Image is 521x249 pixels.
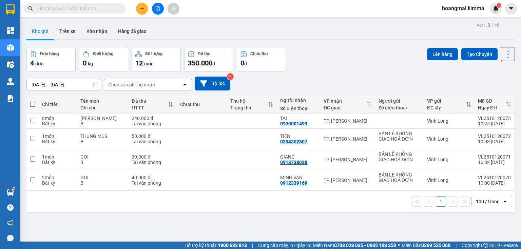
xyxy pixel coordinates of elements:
span: caret-down [508,5,514,12]
button: Đơn hàng4đơn [26,47,76,71]
span: search [28,6,33,11]
div: Ghi chú [80,105,125,110]
div: Bất kỳ [42,139,74,144]
div: BÁN LẺ KHÔNG GIAO HOÁ ĐƠN [379,131,420,142]
strong: 0369 525 060 [421,243,450,248]
div: GOI [80,175,125,180]
span: đơn [35,61,44,66]
div: B [80,139,125,144]
div: TÂM NHƯ [44,22,98,30]
sup: 1 [13,188,15,190]
span: Miền Nam [313,242,396,249]
span: hoangmai.kimma [437,4,490,13]
button: Bộ lọc [195,77,230,90]
button: plus [136,3,148,15]
button: Tạo Chuyến [461,48,498,60]
button: Đã thu350.000đ [184,47,233,71]
div: Khối lượng [93,51,113,56]
button: aim [168,3,179,15]
div: 10:08 [DATE] [478,139,511,144]
div: VP gửi [427,98,466,104]
div: VL2510120072 [478,133,511,139]
div: B [80,180,125,186]
button: Khối lượng0kg [79,47,128,71]
span: aim [171,6,176,11]
th: Toggle SortBy [424,96,475,113]
div: Trạng thái [230,105,268,110]
div: 50.000 đ [132,133,173,139]
div: 20.000 đ [132,154,173,160]
div: Người nhận [280,98,317,103]
div: Vĩnh Long [427,178,471,183]
span: món [144,61,154,66]
sup: 2 [227,73,234,80]
th: Toggle SortBy [320,96,375,113]
span: 12 [135,59,143,67]
div: GOI [80,154,125,160]
th: Toggle SortBy [128,96,177,113]
div: 2 món [42,175,74,180]
input: Tìm tên, số ĐT hoặc mã đơn [37,5,117,12]
div: Bất kỳ [42,180,74,186]
div: 0918738038 [280,160,307,165]
div: Bất kỳ [42,121,74,126]
button: Kho nhận [81,23,113,39]
strong: 0708 023 035 - 0935 103 250 [334,243,396,248]
div: 0703326936 [44,30,98,40]
span: | [252,242,253,249]
span: copyright [483,243,488,248]
span: Miền Bắc [402,242,450,249]
div: BÁN LE KHÔNG GIAO HOÁ ĐƠN [6,22,39,55]
div: 0939001499 [280,121,307,126]
span: file-add [155,6,160,11]
div: 1 món [42,154,74,160]
button: Chưa thu0đ [237,47,286,71]
div: 0394302507 [280,139,307,144]
img: dashboard-icon [7,27,14,34]
div: THUNG MUS [80,133,125,139]
span: đ [244,61,247,66]
span: Hỗ trợ kỹ thuật: [185,242,247,249]
div: Số điện thoại [379,105,420,110]
span: question-circle [7,204,14,211]
span: | [456,242,457,249]
strong: 1900 633 818 [218,243,247,248]
div: Đơn hàng [40,51,59,56]
svg: open [502,199,508,204]
div: 10:02 [DATE] [478,160,511,165]
div: VL2510120070 [478,175,511,180]
span: notification [7,220,14,226]
div: Số lượng [145,51,162,56]
div: ver 1.8.146 [477,21,500,29]
div: VL2510120071 [478,154,511,160]
div: Vĩnh Long [427,118,471,124]
div: BÁN LẺ KHÔNG GIAO HOÁ ĐƠN [379,151,420,162]
button: Kho gửi [26,23,54,39]
div: TP. [PERSON_NAME] [324,157,372,162]
div: 0912339169 [280,180,307,186]
div: Bất kỳ [42,160,74,165]
button: Trên xe [54,23,81,39]
div: Vĩnh Long [427,157,471,162]
span: kg [88,61,93,66]
img: warehouse-icon [7,61,14,68]
div: BAO GAO CAM [80,116,125,121]
div: Đã thu [198,51,210,56]
span: 0 [240,59,244,67]
div: VP nhận [324,98,366,104]
div: 40.000 đ [132,175,173,180]
span: ⚪️ [398,244,400,247]
div: Chọn văn phòng nhận [108,81,155,88]
div: 240.000 đ [132,116,173,121]
img: logo-vxr [6,4,15,15]
span: Nhận: [44,6,60,14]
img: solution-icon [7,95,14,102]
span: Gửi: [6,6,16,14]
div: Tại văn phòng [132,139,173,144]
input: Select a date range. [27,79,101,90]
div: 10:00 [DATE] [478,180,511,186]
div: HTTT [132,105,168,110]
div: TP. [PERSON_NAME] [324,136,372,142]
div: BÁN LE KHÔNG GIAO HOÁ ĐƠN [379,172,420,183]
div: 100 / trang [476,198,500,205]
